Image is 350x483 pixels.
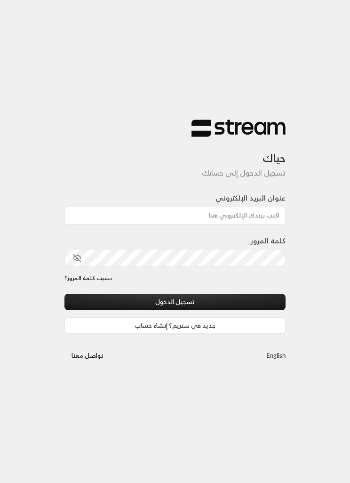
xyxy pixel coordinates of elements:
[215,193,286,204] label: عنوان البريد الإلكتروني
[191,119,286,137] img: Stream Logo
[266,348,286,364] a: English
[64,294,286,310] button: تسجيل الدخول
[64,348,111,364] button: تواصل معنا
[251,236,286,247] label: كلمة المرور
[64,207,286,225] input: اكتب بريدك الإلكتروني هنا
[64,169,286,177] h5: تسجيل الدخول إلى حسابك
[64,274,112,282] a: نسيت كلمة المرور؟
[69,250,85,266] button: toggle password visibility
[64,317,286,334] a: جديد في ستريم؟ إنشاء حساب
[64,350,111,361] a: تواصل معنا
[64,137,286,165] h3: حياك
